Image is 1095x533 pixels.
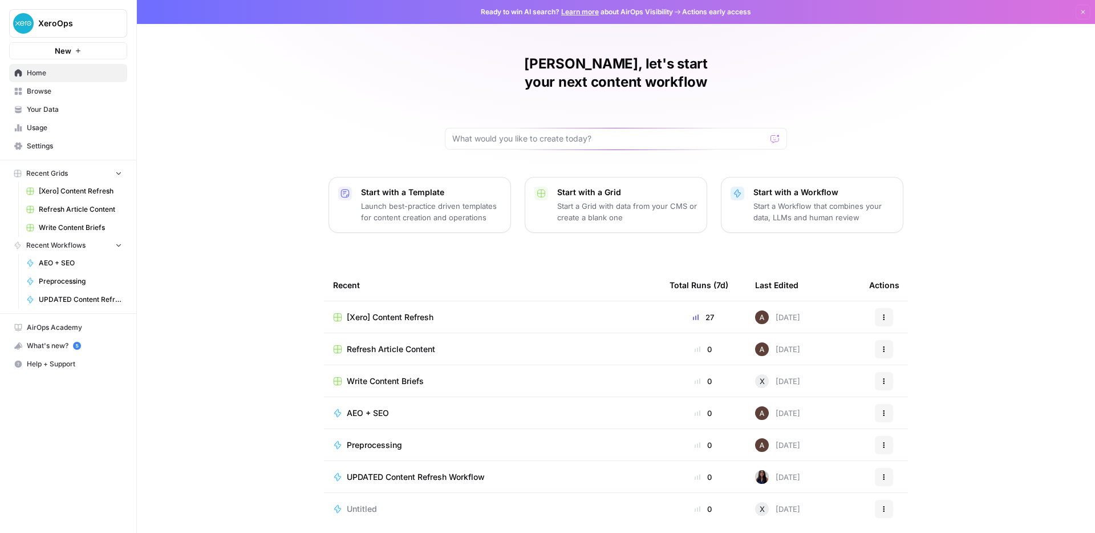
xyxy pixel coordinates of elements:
[27,123,122,133] span: Usage
[755,310,769,324] img: wtbmvrjo3qvncyiyitl6zoukl9gz
[9,82,127,100] a: Browse
[561,7,599,16] a: Learn more
[869,269,899,301] div: Actions
[39,186,122,196] span: [Xero] Content Refresh
[557,200,697,223] p: Start a Grid with data from your CMS or create a blank one
[55,45,71,56] span: New
[755,438,769,452] img: wtbmvrjo3qvncyiyitl6zoukl9gz
[9,337,127,355] button: What's new? 5
[27,322,122,333] span: AirOps Academy
[760,375,765,387] span: X
[333,407,651,419] a: AEO + SEO
[361,187,501,198] p: Start with a Template
[525,177,707,233] button: Start with a GridStart a Grid with data from your CMS or create a blank one
[755,406,800,420] div: [DATE]
[755,438,800,452] div: [DATE]
[328,177,511,233] button: Start with a TemplateLaunch best-practice driven templates for content creation and operations
[670,344,737,355] div: 0
[21,272,127,290] a: Preprocessing
[670,503,737,515] div: 0
[27,141,122,151] span: Settings
[755,269,798,301] div: Last Edited
[445,55,787,91] h1: [PERSON_NAME], let's start your next content workflow
[73,342,81,350] a: 5
[9,119,127,137] a: Usage
[27,104,122,115] span: Your Data
[755,374,800,388] div: [DATE]
[333,375,651,387] a: Write Content Briefs
[333,344,651,355] a: Refresh Article Content
[9,42,127,59] button: New
[333,471,651,483] a: UPDATED Content Refresh Workflow
[347,375,424,387] span: Write Content Briefs
[755,406,769,420] img: wtbmvrjo3qvncyiyitl6zoukl9gz
[27,359,122,369] span: Help + Support
[39,258,122,268] span: AEO + SEO
[452,133,766,144] input: What would you like to create today?
[361,200,501,223] p: Launch best-practice driven templates for content creation and operations
[755,342,800,356] div: [DATE]
[9,137,127,155] a: Settings
[9,355,127,373] button: Help + Support
[347,439,402,451] span: Preprocessing
[9,100,127,119] a: Your Data
[26,168,68,179] span: Recent Grids
[755,342,769,356] img: wtbmvrjo3qvncyiyitl6zoukl9gz
[333,312,651,323] a: [Xero] Content Refresh
[26,240,86,251] span: Recent Workflows
[333,269,651,301] div: Recent
[760,503,765,515] span: X
[9,318,127,337] a: AirOps Academy
[27,86,122,96] span: Browse
[753,187,894,198] p: Start with a Workflow
[75,343,78,349] text: 5
[755,502,800,516] div: [DATE]
[755,470,769,484] img: rox323kbkgutb4wcij4krxobkpon
[9,9,127,38] button: Workspace: XeroOps
[39,276,122,286] span: Preprocessing
[670,439,737,451] div: 0
[721,177,903,233] button: Start with a WorkflowStart a Workflow that combines your data, LLMs and human review
[347,344,435,355] span: Refresh Article Content
[755,470,800,484] div: [DATE]
[21,219,127,237] a: Write Content Briefs
[347,503,377,515] span: Untitled
[39,223,122,233] span: Write Content Briefs
[9,237,127,254] button: Recent Workflows
[10,337,127,354] div: What's new?
[27,68,122,78] span: Home
[39,204,122,215] span: Refresh Article Content
[333,503,651,515] a: Untitled
[347,471,485,483] span: UPDATED Content Refresh Workflow
[38,18,107,29] span: XeroOps
[753,200,894,223] p: Start a Workflow that combines your data, LLMs and human review
[670,375,737,387] div: 0
[39,294,122,305] span: UPDATED Content Refresh Workflow
[9,165,127,182] button: Recent Grids
[13,13,34,34] img: XeroOps Logo
[755,310,800,324] div: [DATE]
[347,407,389,419] span: AEO + SEO
[682,7,751,17] span: Actions early access
[333,439,651,451] a: Preprocessing
[670,312,737,323] div: 27
[21,200,127,219] a: Refresh Article Content
[347,312,433,323] span: [Xero] Content Refresh
[557,187,697,198] p: Start with a Grid
[481,7,673,17] span: Ready to win AI search? about AirOps Visibility
[21,182,127,200] a: [Xero] Content Refresh
[9,64,127,82] a: Home
[670,407,737,419] div: 0
[21,290,127,309] a: UPDATED Content Refresh Workflow
[670,269,728,301] div: Total Runs (7d)
[21,254,127,272] a: AEO + SEO
[670,471,737,483] div: 0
